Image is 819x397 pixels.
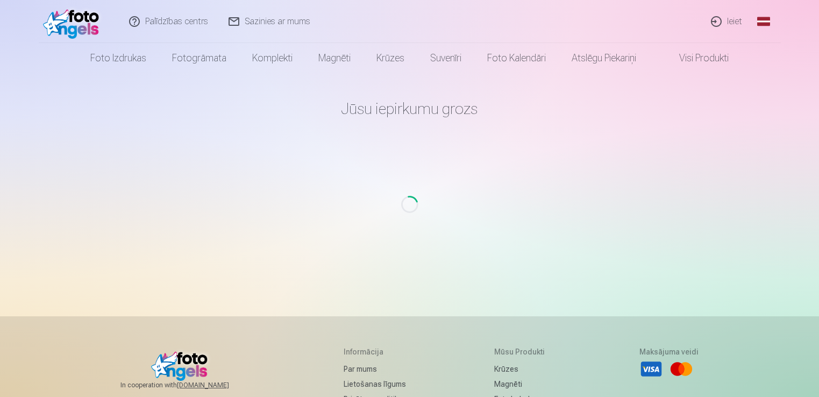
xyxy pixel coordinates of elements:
a: Krūzes [494,361,551,377]
li: Mastercard [670,357,693,381]
a: [DOMAIN_NAME] [177,381,255,389]
li: Visa [639,357,663,381]
a: Suvenīri [417,43,474,73]
a: Magnēti [494,377,551,392]
a: Lietošanas līgums [344,377,406,392]
a: Atslēgu piekariņi [559,43,649,73]
h1: Jūsu iepirkumu grozs [96,99,724,118]
a: Foto izdrukas [77,43,159,73]
a: Visi produkti [649,43,742,73]
a: Foto kalendāri [474,43,559,73]
h5: Mūsu produkti [494,346,551,357]
a: Par mums [344,361,406,377]
a: Komplekti [239,43,305,73]
a: Krūzes [364,43,417,73]
h5: Informācija [344,346,406,357]
a: Magnēti [305,43,364,73]
h5: Maksājuma veidi [639,346,699,357]
a: Fotogrāmata [159,43,239,73]
img: /fa1 [43,4,105,39]
span: In cooperation with [120,381,255,389]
